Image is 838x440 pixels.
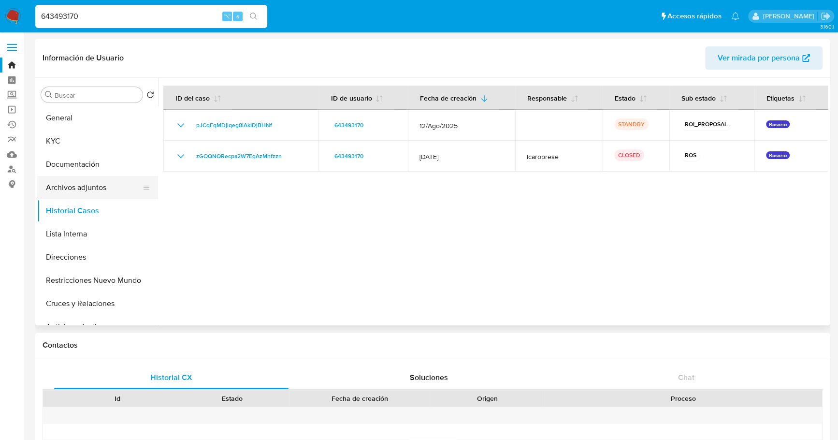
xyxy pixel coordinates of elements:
[37,222,158,246] button: Lista Interna
[296,394,423,403] div: Fecha de creación
[551,394,815,403] div: Proceso
[436,394,538,403] div: Origen
[678,372,694,383] span: Chat
[45,91,53,99] button: Buscar
[67,394,168,403] div: Id
[763,12,817,21] p: stefania.bordes@mercadolibre.com
[35,10,267,23] input: Buscar usuario o caso...
[37,153,158,176] button: Documentación
[55,91,139,100] input: Buscar
[37,176,150,199] button: Archivos adjuntos
[37,292,158,315] button: Cruces y Relaciones
[43,53,124,63] h1: Información de Usuario
[146,91,154,102] button: Volver al orden por defecto
[182,394,283,403] div: Estado
[223,12,231,21] span: ⌥
[37,199,158,222] button: Historial Casos
[236,12,239,21] span: s
[244,10,263,23] button: search-icon
[731,12,739,20] a: Notificaciones
[37,315,158,338] button: Anticipos de dinero
[821,11,831,21] a: Salir
[150,372,192,383] span: Historial CX
[37,130,158,153] button: KYC
[718,46,800,70] span: Ver mirada por persona
[43,340,823,350] h1: Contactos
[37,269,158,292] button: Restricciones Nuevo Mundo
[667,11,722,21] span: Accesos rápidos
[409,372,448,383] span: Soluciones
[37,106,158,130] button: General
[37,246,158,269] button: Direcciones
[705,46,823,70] button: Ver mirada por persona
